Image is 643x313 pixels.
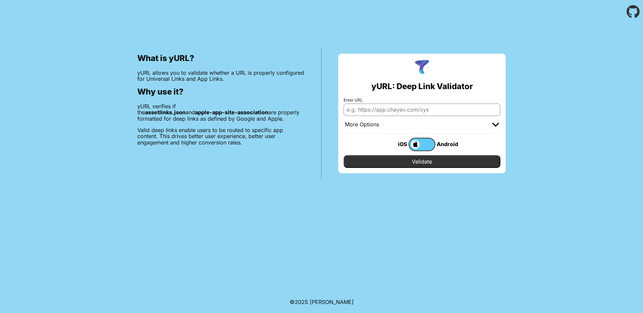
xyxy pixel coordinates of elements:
[345,121,379,128] div: More Options
[137,54,304,63] h2: What is yURL?
[137,127,304,145] p: Valid deep links enable users to be routed to specific app content. This drives better user exper...
[137,103,304,122] p: yURL verifies if the and are properly formatted for deep links as defined by Google and Apple.
[382,140,409,148] div: iOS
[290,291,354,313] footer: ©
[435,140,462,148] div: Android
[492,123,499,127] img: chevron
[344,155,500,168] input: Validate
[371,82,473,91] h2: yURL: Deep Link Validator
[145,109,186,116] b: assetlinks.json
[344,98,500,103] label: Enter URL
[344,104,500,116] input: e.g. https://app.chayev.com/xyx
[310,299,354,305] a: Michael Ibragimchayev's Personal Site
[137,87,304,97] h2: Why use it?
[195,109,268,116] b: apple-app-site-association
[295,299,308,305] span: 2025
[413,59,431,76] img: yURL Logo
[137,70,304,82] p: yURL allows you to validate whether a URL is properly configured for Universal Links and App Links.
